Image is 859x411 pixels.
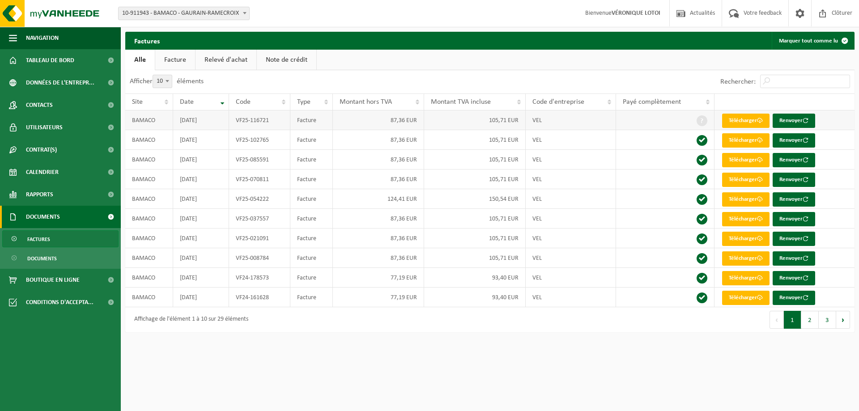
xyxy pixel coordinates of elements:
td: Facture [290,248,333,268]
label: Rechercher: [720,78,756,85]
span: Conditions d'accepta... [26,291,94,314]
td: 87,36 EUR [333,169,425,189]
td: VF25-037557 [229,209,290,229]
label: Afficher éléments [130,78,204,85]
button: Renvoyer [773,291,815,305]
a: Factures [2,230,119,247]
div: Affichage de l'élément 1 à 10 sur 29 éléments [130,312,248,328]
span: Contrat(s) [26,139,57,161]
button: Renvoyer [773,114,815,128]
td: [DATE] [173,110,229,130]
td: 105,71 EUR [424,209,526,229]
td: BAMACO [125,248,173,268]
td: Facture [290,268,333,288]
td: BAMACO [125,209,173,229]
button: Previous [770,311,784,329]
button: 3 [819,311,836,329]
a: Documents [2,250,119,267]
span: Date [180,98,194,106]
td: BAMACO [125,268,173,288]
button: Renvoyer [773,271,815,285]
td: [DATE] [173,130,229,150]
a: Télécharger [722,192,770,207]
td: BAMACO [125,169,173,189]
td: VF25-008784 [229,248,290,268]
td: Facture [290,209,333,229]
td: 87,36 EUR [333,110,425,130]
a: Télécharger [722,251,770,266]
button: Marquer tout comme lu [772,32,854,50]
a: Note de crédit [257,50,316,70]
span: Documents [26,206,60,228]
td: 93,40 EUR [424,268,526,288]
td: BAMACO [125,130,173,150]
td: VF25-116721 [229,110,290,130]
td: VEL [526,110,616,130]
h2: Factures [125,32,169,49]
td: 87,36 EUR [333,150,425,169]
td: [DATE] [173,268,229,288]
button: 2 [801,311,819,329]
span: Navigation [26,27,59,49]
td: BAMACO [125,288,173,307]
button: Renvoyer [773,153,815,167]
a: Télécharger [722,271,770,285]
span: Rapports [26,183,53,206]
td: 105,71 EUR [424,150,526,169]
a: Télécharger [722,291,770,305]
td: VF24-178573 [229,268,290,288]
td: VEL [526,189,616,209]
td: VF25-102765 [229,130,290,150]
strong: VÉRONIQUE LOTOI [612,10,660,17]
td: Facture [290,150,333,169]
td: VF25-070811 [229,169,290,189]
td: 105,71 EUR [424,229,526,248]
td: 87,36 EUR [333,229,425,248]
td: 87,36 EUR [333,248,425,268]
button: Renvoyer [773,192,815,207]
td: [DATE] [173,229,229,248]
span: Calendrier [26,161,59,183]
a: Télécharger [722,212,770,226]
td: Facture [290,110,333,130]
td: VF25-054222 [229,189,290,209]
td: VEL [526,150,616,169]
td: 105,71 EUR [424,248,526,268]
td: VEL [526,229,616,248]
span: Code d'entreprise [532,98,584,106]
a: Télécharger [722,232,770,246]
button: Renvoyer [773,212,815,226]
span: Contacts [26,94,53,116]
td: VEL [526,169,616,189]
td: VF25-021091 [229,229,290,248]
td: VEL [526,268,616,288]
td: [DATE] [173,169,229,189]
span: Montant TVA incluse [431,98,491,106]
td: Facture [290,189,333,209]
td: [DATE] [173,189,229,209]
td: Facture [290,130,333,150]
span: Site [132,98,143,106]
span: Payé complètement [623,98,681,106]
td: BAMACO [125,110,173,130]
a: Alle [125,50,155,70]
td: Facture [290,288,333,307]
td: BAMACO [125,189,173,209]
td: 93,40 EUR [424,288,526,307]
td: [DATE] [173,209,229,229]
td: VF25-085591 [229,150,290,169]
span: Montant hors TVA [340,98,392,106]
td: [DATE] [173,288,229,307]
span: Documents [27,250,57,267]
a: Télécharger [722,153,770,167]
td: VEL [526,248,616,268]
span: Factures [27,231,50,248]
span: 10-911943 - BAMACO - GAURAIN-RAMECROIX [118,7,250,20]
td: Facture [290,169,333,189]
a: Télécharger [722,173,770,187]
td: BAMACO [125,150,173,169]
button: Renvoyer [773,133,815,148]
td: 77,19 EUR [333,268,425,288]
td: VF24-161628 [229,288,290,307]
span: Type [297,98,310,106]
